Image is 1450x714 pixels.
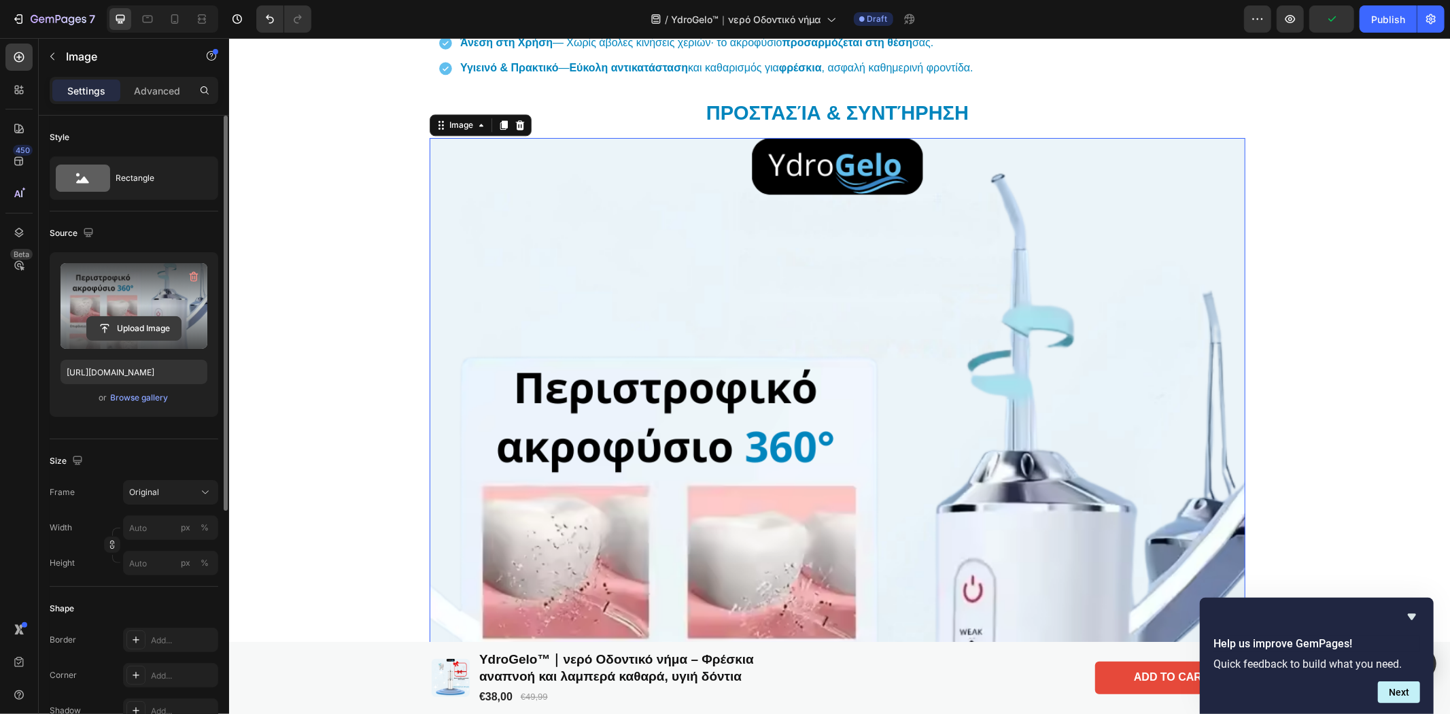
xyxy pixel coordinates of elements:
p: — και καθαρισμός για , ασφαλή καθημερινή φροντίδα. [231,20,974,40]
div: Rectangle [116,163,198,194]
button: Browse gallery [110,391,169,405]
button: px [196,555,213,571]
div: Add... [151,634,215,647]
div: px [181,557,190,569]
div: Size [50,452,86,471]
button: % [177,520,194,536]
div: Publish [1371,12,1405,27]
span: or [99,390,107,406]
button: Original [123,480,218,505]
div: Add... [151,670,215,682]
button: % [177,555,194,571]
div: Source [50,224,97,243]
input: px% [123,515,218,540]
h1: YdroGelo™｜νερό Οδοντικό νήμα – Φρέσκια αναπνοή και λαμπερά καθαρά, υγιή δόντια [249,612,534,648]
input: https://example.com/image.jpg [61,360,207,384]
span: YdroGelo™｜νερό Οδοντικό νήμα [672,12,821,27]
div: Image [218,81,247,93]
div: €49,99 [290,652,320,666]
div: Border [50,634,76,646]
div: 450 [13,145,33,156]
div: % [201,557,209,569]
iframe: Design area [229,38,1450,714]
p: Προστασία & Συντήρηση [202,63,1015,88]
span: Draft [867,13,888,25]
a: Add to cart [866,624,1018,656]
div: Style [50,131,69,143]
strong: φρέσκια [550,24,593,35]
h2: Rich Text Editor. Editing area: main [201,61,1016,90]
button: Next question [1378,681,1420,703]
div: Help us improve GemPages! [1213,609,1420,703]
div: Corner [50,669,77,681]
h2: Help us improve GemPages! [1213,636,1420,652]
label: Width [50,522,72,534]
div: Shape [50,602,74,615]
label: Frame [50,486,75,498]
p: Image [66,48,182,65]
span: / [666,12,669,27]
input: px% [123,551,218,575]
strong: Υγιεινό & Πρακτικό [231,24,329,35]
p: 7 [89,11,95,27]
button: Hide survey [1404,609,1420,625]
div: Undo/Redo [256,5,311,33]
div: Beta [10,249,33,260]
p: Settings [67,84,105,98]
button: px [196,520,213,536]
div: €38,00 [249,651,285,668]
strong: Εύκολη αντικατάσταση [340,24,459,35]
div: px [181,522,190,534]
span: Original [129,486,159,498]
label: Height [50,557,75,569]
p: Quick feedback to build what you need. [1213,658,1420,670]
p: Advanced [134,84,180,98]
button: Upload Image [86,316,182,341]
div: Browse gallery [111,392,169,404]
p: Add to cart [905,632,980,647]
button: 7 [5,5,101,33]
button: Publish [1360,5,1417,33]
div: % [201,522,209,534]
